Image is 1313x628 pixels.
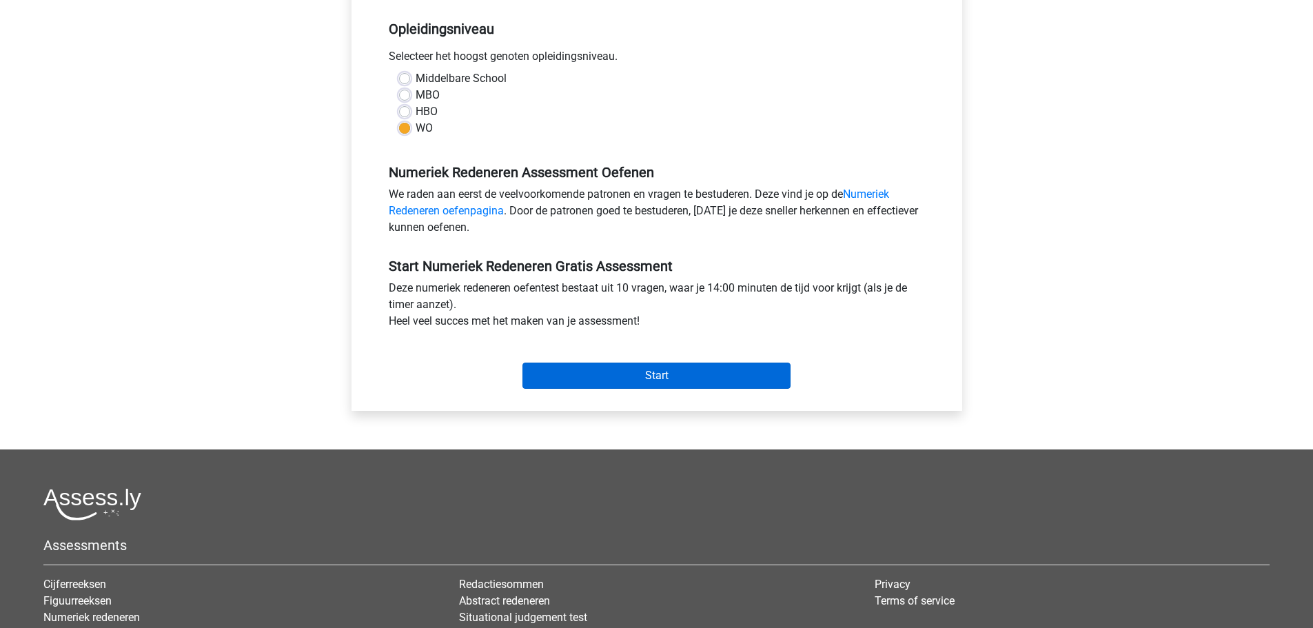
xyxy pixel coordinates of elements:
a: Privacy [875,578,910,591]
label: WO [416,120,433,136]
a: Situational judgement test [459,611,587,624]
a: Cijferreeksen [43,578,106,591]
a: Terms of service [875,594,955,607]
a: Redactiesommen [459,578,544,591]
h5: Numeriek Redeneren Assessment Oefenen [389,164,925,181]
a: Figuurreeksen [43,594,112,607]
label: MBO [416,87,440,103]
a: Numeriek redeneren [43,611,140,624]
label: HBO [416,103,438,120]
a: Numeriek Redeneren oefenpagina [389,188,889,217]
h5: Opleidingsniveau [389,15,925,43]
h5: Start Numeriek Redeneren Gratis Assessment [389,258,925,274]
h5: Assessments [43,537,1270,554]
img: Assessly logo [43,488,141,520]
div: Selecteer het hoogst genoten opleidingsniveau. [378,48,935,70]
a: Abstract redeneren [459,594,550,607]
input: Start [522,363,791,389]
label: Middelbare School [416,70,507,87]
div: Deze numeriek redeneren oefentest bestaat uit 10 vragen, waar je 14:00 minuten de tijd voor krijg... [378,280,935,335]
div: We raden aan eerst de veelvoorkomende patronen en vragen te bestuderen. Deze vind je op de . Door... [378,186,935,241]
